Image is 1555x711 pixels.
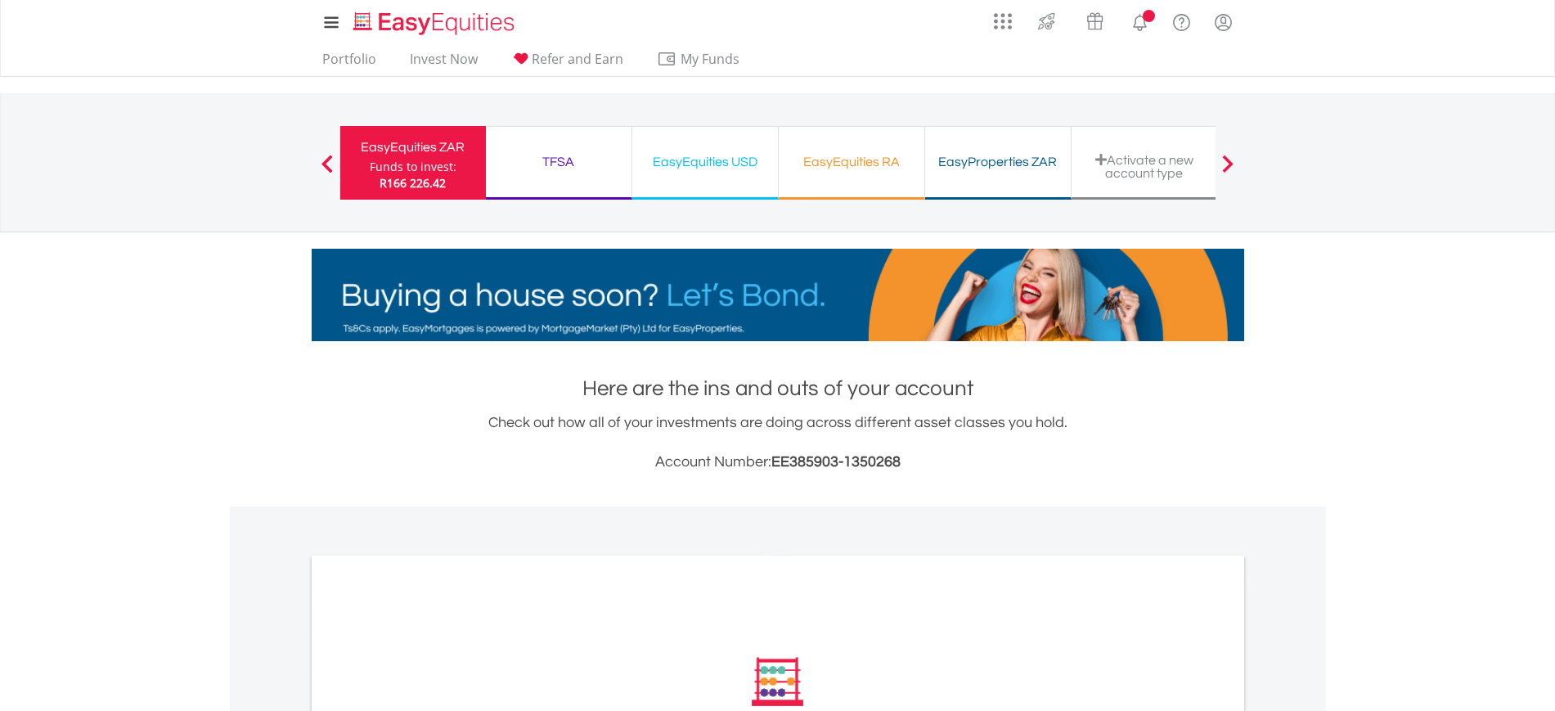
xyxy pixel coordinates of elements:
span: My Funds [657,48,764,70]
span: Refer and Earn [532,50,623,68]
a: Refer and Earn [505,51,630,76]
h3: Account Number: [312,451,1244,474]
div: EasyEquities ZAR [350,136,476,159]
div: Activate a new account type [1081,153,1207,180]
a: My Profile [1202,4,1244,40]
img: vouchers-v2.svg [1081,8,1108,34]
div: TFSA [496,151,622,173]
div: EasyEquities USD [642,151,768,173]
a: Home page [347,4,521,37]
span: R166 226.42 [380,175,446,191]
div: EasyEquities RA [789,151,915,173]
img: EasyMortage Promotion Banner [312,249,1244,341]
img: grid-menu-icon.svg [994,12,1012,30]
a: Notifications [1119,4,1161,37]
a: FAQ's and Support [1161,4,1202,37]
img: EasyEquities_Logo.png [350,10,521,37]
a: AppsGrid [983,4,1022,30]
a: Invest Now [403,51,484,76]
span: EE385903-1350268 [771,454,901,470]
img: thrive-v2.svg [1033,8,1060,34]
a: Vouchers [1071,4,1119,34]
a: Portfolio [316,51,383,76]
h1: Here are the ins and outs of your account [312,374,1244,403]
div: Funds to invest: [370,159,456,175]
div: EasyProperties ZAR [935,151,1061,173]
div: Check out how all of your investments are doing across different asset classes you hold. [312,412,1244,474]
